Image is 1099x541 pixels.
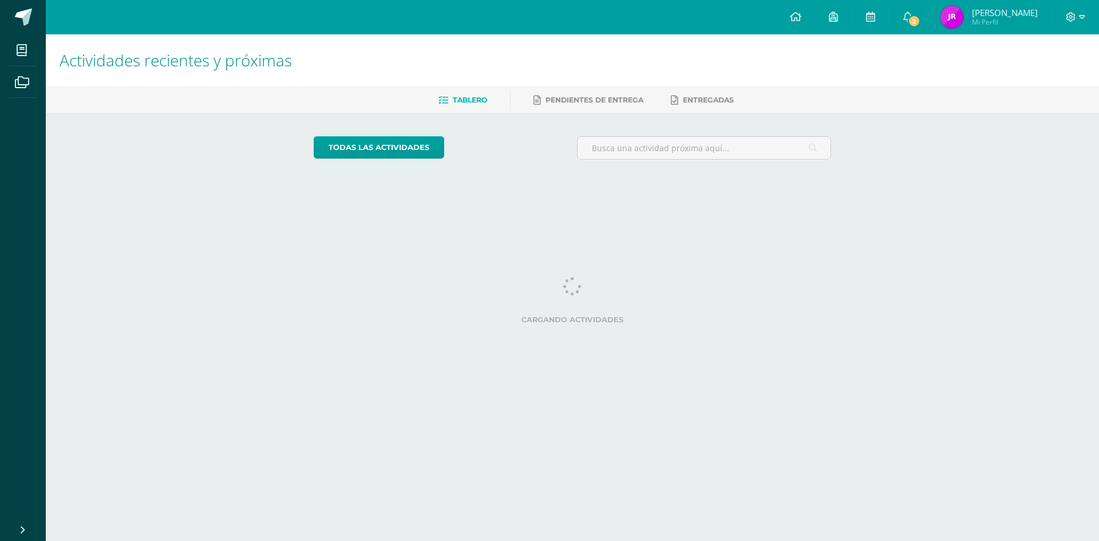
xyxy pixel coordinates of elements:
[972,17,1038,27] span: Mi Perfil
[972,7,1038,18] span: [PERSON_NAME]
[533,91,643,109] a: Pendientes de entrega
[683,96,734,104] span: Entregadas
[60,49,292,71] span: Actividades recientes y próximas
[908,15,920,27] span: 2
[314,136,444,159] a: todas las Actividades
[940,6,963,29] img: 88bbafd80b5154b0023eaac9f0918ef9.png
[438,91,487,109] a: Tablero
[671,91,734,109] a: Entregadas
[545,96,643,104] span: Pendientes de entrega
[453,96,487,104] span: Tablero
[314,315,832,324] label: Cargando actividades
[578,137,831,159] input: Busca una actividad próxima aquí...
